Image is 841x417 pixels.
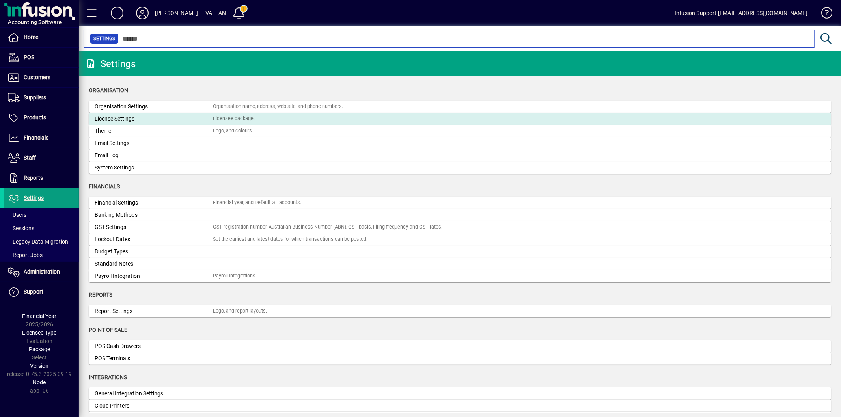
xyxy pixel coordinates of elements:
[89,162,831,174] a: System Settings
[4,108,79,128] a: Products
[89,125,831,137] a: ThemeLogo, and colours.
[24,134,48,141] span: Financials
[95,139,213,147] div: Email Settings
[89,292,112,298] span: Reports
[89,246,831,258] a: Budget Types
[24,34,38,40] span: Home
[95,199,213,207] div: Financial Settings
[33,379,46,385] span: Node
[24,175,43,181] span: Reports
[30,363,49,369] span: Version
[89,387,831,400] a: General Integration Settings
[85,58,136,70] div: Settings
[95,402,213,410] div: Cloud Printers
[8,225,34,231] span: Sessions
[4,208,79,222] a: Users
[213,103,343,110] div: Organisation name, address, web site, and phone numbers.
[95,235,213,244] div: Lockout Dates
[95,223,213,231] div: GST Settings
[24,289,43,295] span: Support
[89,270,831,282] a: Payroll IntegrationPayroll Integrations
[213,236,367,243] div: Set the earliest and latest dates for which transactions can be posted.
[24,94,46,101] span: Suppliers
[213,115,255,123] div: Licensee package.
[4,168,79,188] a: Reports
[4,48,79,67] a: POS
[93,35,115,43] span: Settings
[675,7,807,19] div: Infusion Support [EMAIL_ADDRESS][DOMAIN_NAME]
[24,74,50,80] span: Customers
[95,307,213,315] div: Report Settings
[89,137,831,149] a: Email Settings
[95,127,213,135] div: Theme
[4,148,79,168] a: Staff
[8,252,43,258] span: Report Jobs
[4,128,79,148] a: Financials
[4,28,79,47] a: Home
[89,113,831,125] a: License SettingsLicensee package.
[89,374,127,380] span: Integrations
[89,183,120,190] span: Financials
[4,88,79,108] a: Suppliers
[24,114,46,121] span: Products
[24,268,60,275] span: Administration
[29,346,50,352] span: Package
[4,68,79,87] a: Customers
[89,197,831,209] a: Financial SettingsFinancial year, and Default GL accounts.
[213,223,442,231] div: GST registration number, Australian Business Number (ABN), GST basis, Filing frequency, and GST r...
[22,313,57,319] span: Financial Year
[95,342,213,350] div: POS Cash Drawers
[95,272,213,280] div: Payroll Integration
[89,101,831,113] a: Organisation SettingsOrganisation name, address, web site, and phone numbers.
[89,149,831,162] a: Email Log
[4,282,79,302] a: Support
[95,260,213,268] div: Standard Notes
[815,2,831,27] a: Knowledge Base
[89,400,831,412] a: Cloud Printers
[95,389,213,398] div: General Integration Settings
[95,102,213,111] div: Organisation Settings
[95,151,213,160] div: Email Log
[95,164,213,172] div: System Settings
[130,6,155,20] button: Profile
[4,248,79,262] a: Report Jobs
[4,222,79,235] a: Sessions
[155,7,226,19] div: [PERSON_NAME] - EVAL -AN
[22,330,57,336] span: Licensee Type
[89,352,831,365] a: POS Terminals
[95,248,213,256] div: Budget Types
[24,54,34,60] span: POS
[95,211,213,219] div: Banking Methods
[89,258,831,270] a: Standard Notes
[89,87,128,93] span: Organisation
[89,221,831,233] a: GST SettingsGST registration number, Australian Business Number (ABN), GST basis, Filing frequenc...
[95,115,213,123] div: License Settings
[89,305,831,317] a: Report SettingsLogo, and report layouts.
[213,307,267,315] div: Logo, and report layouts.
[4,262,79,282] a: Administration
[8,238,68,245] span: Legacy Data Migration
[89,233,831,246] a: Lockout DatesSet the earliest and latest dates for which transactions can be posted.
[8,212,26,218] span: Users
[95,354,213,363] div: POS Terminals
[24,155,36,161] span: Staff
[89,209,831,221] a: Banking Methods
[213,199,301,207] div: Financial year, and Default GL accounts.
[24,195,44,201] span: Settings
[89,327,127,333] span: Point of Sale
[104,6,130,20] button: Add
[213,272,255,280] div: Payroll Integrations
[213,127,253,135] div: Logo, and colours.
[4,235,79,248] a: Legacy Data Migration
[89,340,831,352] a: POS Cash Drawers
